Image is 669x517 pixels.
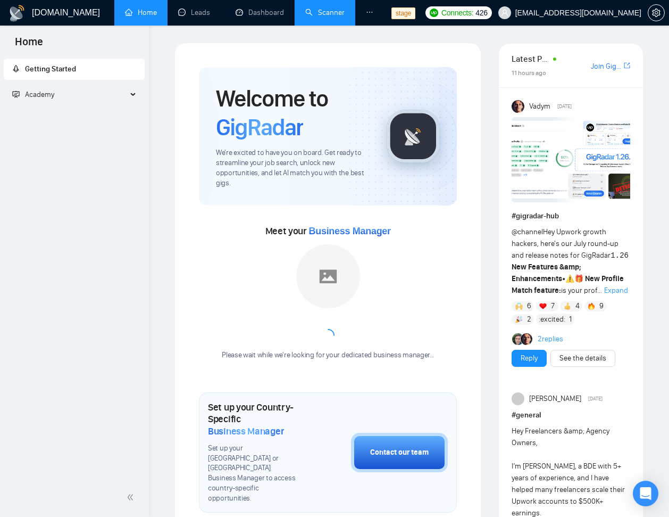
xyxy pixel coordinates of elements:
[551,301,555,311] span: 7
[512,262,581,283] strong: New Features &amp; Enhancements
[430,9,438,17] img: upwork-logo.png
[9,5,26,22] img: logo
[6,34,52,56] span: Home
[208,444,298,504] span: Set up your [GEOGRAPHIC_DATA] or [GEOGRAPHIC_DATA] Business Manager to access country-specific op...
[441,7,473,19] span: Connects:
[178,8,214,17] a: messageLeads
[591,61,622,72] a: Join GigRadar Slack Community
[501,9,508,17] span: user
[648,4,665,21] button: setting
[512,52,549,65] span: Latest Posts from the GigRadar Community
[25,64,76,73] span: Getting Started
[475,7,487,19] span: 426
[125,8,157,17] a: homeHome
[648,9,664,17] span: setting
[25,90,54,99] span: Academy
[208,401,298,437] h1: Set up your Country-Specific
[512,333,524,345] img: Alex B
[529,393,581,405] span: [PERSON_NAME]
[569,314,572,325] span: 1
[624,61,630,70] span: export
[265,225,391,237] span: Meet your
[512,69,546,77] span: 11 hours ago
[529,101,550,112] span: Vadym
[527,314,531,325] span: 2
[370,447,429,458] div: Contact our team
[599,301,604,311] span: 9
[515,316,523,323] img: 🎉
[512,350,547,367] button: Reply
[512,409,630,421] h1: # general
[351,433,448,472] button: Contact our team
[391,7,415,19] span: stage
[539,314,565,325] span: :excited:
[550,350,615,367] button: See the details
[296,244,360,308] img: placeholder.png
[539,302,547,310] img: ❤️
[12,65,20,72] span: rocket
[538,334,563,344] a: 2replies
[305,8,345,17] a: searchScanner
[588,302,595,310] img: 🔥
[309,226,391,236] span: Business Manager
[4,59,145,80] li: Getting Started
[320,327,337,344] span: loading
[236,8,284,17] a: dashboardDashboard
[515,302,523,310] img: 🙌
[12,90,54,99] span: Academy
[575,301,580,311] span: 4
[565,274,574,283] span: ⚠️
[512,117,639,202] img: F09AC4U7ATU-image.png
[633,481,658,506] div: Open Intercom Messenger
[611,251,629,260] code: 1.26
[215,350,440,360] div: Please wait while we're looking for your dedicated business manager...
[512,227,629,295] span: Hey Upwork growth hackers, here's our July round-up and release notes for GigRadar • is your prof...
[366,9,373,16] span: ellipsis
[512,100,524,113] img: Vadym
[648,9,665,17] a: setting
[387,110,440,163] img: gigradar-logo.png
[521,352,538,364] a: Reply
[557,102,572,111] span: [DATE]
[216,84,370,142] h1: Welcome to
[559,352,606,364] a: See the details
[624,61,630,71] a: export
[588,394,603,404] span: [DATE]
[208,425,284,437] span: Business Manager
[216,148,370,188] span: We're excited to have you on board. Get ready to streamline your job search, unlock new opportuni...
[574,274,583,283] span: 🎁
[527,301,531,311] span: 6
[604,286,628,295] span: Expand
[12,91,20,98] span: fund-projection-screen
[512,210,630,222] h1: # gigradar-hub
[564,302,571,310] img: 👍
[127,492,137,503] span: double-left
[216,113,303,142] span: GigRadar
[512,227,543,236] span: @channel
